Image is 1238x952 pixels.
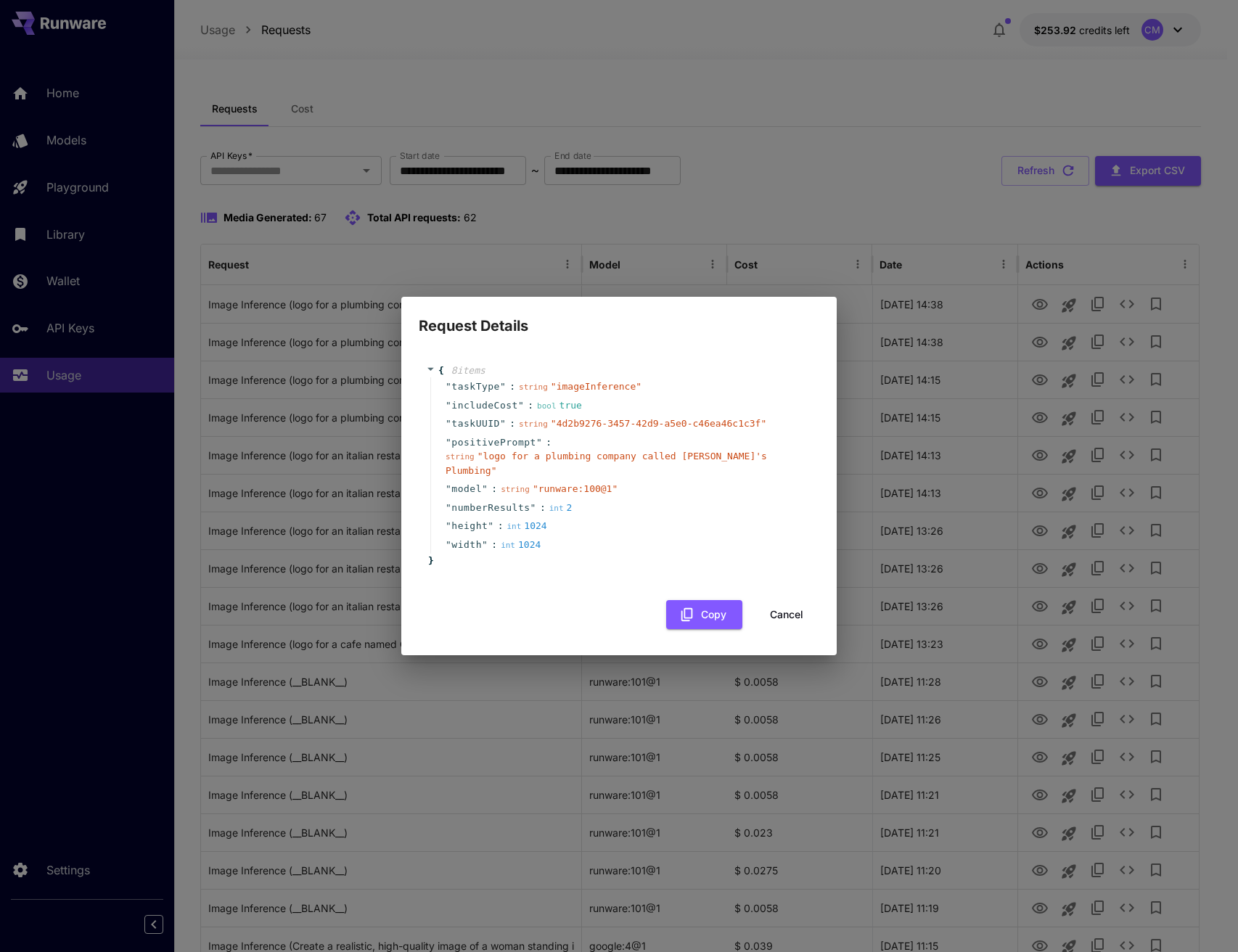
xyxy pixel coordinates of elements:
button: Copy [666,600,742,630]
span: " [488,520,493,531]
span: : [498,519,504,533]
div: 2 [549,501,573,515]
span: " [536,437,542,448]
span: positivePrompt [451,435,536,450]
div: 1024 [501,538,541,552]
span: string [446,452,475,461]
span: " [482,483,488,494]
span: : [546,435,552,450]
h2: Request Details [401,297,837,337]
span: int [507,522,521,531]
span: int [501,541,515,550]
span: string [501,485,530,494]
span: " [500,381,506,392]
span: " [500,418,506,429]
span: : [540,501,546,515]
span: " [446,418,451,429]
span: includeCost [451,398,518,413]
span: " [446,400,451,411]
span: string [519,419,548,429]
span: : [491,538,497,552]
span: " imageInference " [551,381,641,392]
span: taskType [451,379,500,394]
span: int [549,504,564,513]
span: : [528,398,533,413]
div: true [537,398,582,413]
span: " [518,400,524,411]
span: bool [537,401,557,411]
span: " logo for a plumbing company called [PERSON_NAME]'s Plumbing " [446,451,767,476]
span: " [446,483,451,494]
span: " [482,539,488,550]
span: width [451,538,482,552]
span: " 4d2b9276-3457-42d9-a5e0-c46ea46c1c3f " [551,418,766,429]
span: " [446,381,451,392]
span: } [426,554,434,568]
span: " [446,520,451,531]
span: : [491,482,497,496]
span: taskUUID [451,416,500,431]
span: " [446,539,451,550]
span: : [509,416,515,431]
span: string [519,382,548,392]
span: " [446,437,451,448]
span: numberResults [451,501,530,515]
span: " runware:100@1 " [533,483,618,494]
span: " [530,502,536,513]
span: model [451,482,482,496]
span: : [509,379,515,394]
span: { [438,364,444,378]
span: height [451,519,488,533]
div: 1024 [507,519,546,533]
span: " [446,502,451,513]
span: 8 item s [451,365,485,376]
button: Cancel [754,600,819,630]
